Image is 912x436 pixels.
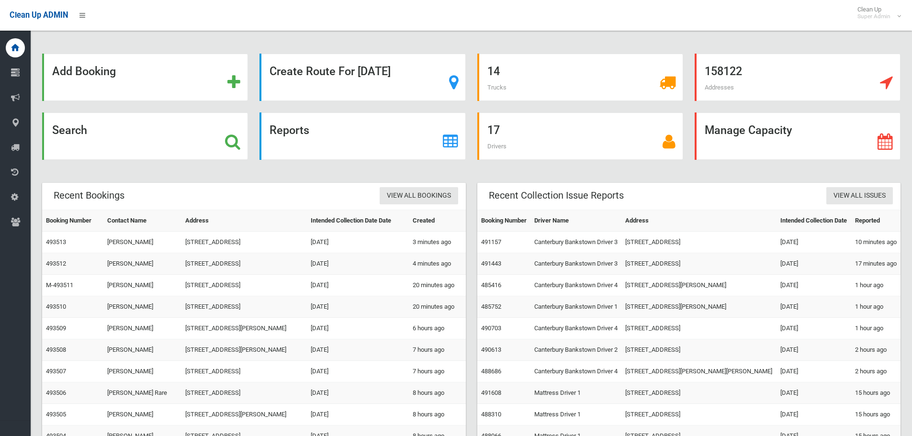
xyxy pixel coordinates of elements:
[481,303,501,310] a: 485752
[103,318,181,339] td: [PERSON_NAME]
[307,382,408,404] td: [DATE]
[530,232,622,253] td: Canterbury Bankstown Driver 3
[621,296,777,318] td: [STREET_ADDRESS][PERSON_NAME]
[705,84,734,91] span: Addresses
[621,253,777,275] td: [STREET_ADDRESS]
[181,318,307,339] td: [STREET_ADDRESS][PERSON_NAME]
[777,339,851,361] td: [DATE]
[103,404,181,425] td: [PERSON_NAME]
[530,210,622,232] th: Driver Name
[46,411,66,418] a: 493505
[705,123,792,137] strong: Manage Capacity
[181,232,307,253] td: [STREET_ADDRESS]
[103,382,181,404] td: [PERSON_NAME] Rare
[46,238,66,246] a: 493513
[46,389,66,396] a: 493506
[487,84,507,91] span: Trucks
[530,275,622,296] td: Canterbury Bankstown Driver 4
[777,404,851,425] td: [DATE]
[851,296,901,318] td: 1 hour ago
[487,123,500,137] strong: 17
[621,232,777,253] td: [STREET_ADDRESS]
[409,382,466,404] td: 8 hours ago
[853,6,900,20] span: Clean Up
[409,253,466,275] td: 4 minutes ago
[621,275,777,296] td: [STREET_ADDRESS][PERSON_NAME]
[409,232,466,253] td: 3 minutes ago
[530,296,622,318] td: Canterbury Bankstown Driver 1
[42,210,103,232] th: Booking Number
[621,382,777,404] td: [STREET_ADDRESS]
[181,253,307,275] td: [STREET_ADDRESS]
[409,404,466,425] td: 8 hours ago
[307,339,408,361] td: [DATE]
[10,11,68,20] span: Clean Up ADMIN
[103,232,181,253] td: [PERSON_NAME]
[409,296,466,318] td: 20 minutes ago
[181,404,307,425] td: [STREET_ADDRESS][PERSON_NAME]
[851,404,901,425] td: 15 hours ago
[705,65,742,78] strong: 158122
[481,260,501,267] a: 491443
[851,361,901,382] td: 2 hours ago
[46,368,66,375] a: 493507
[181,382,307,404] td: [STREET_ADDRESS]
[307,210,408,232] th: Intended Collection Date Date
[777,253,851,275] td: [DATE]
[46,281,73,289] a: M-493511
[621,210,777,232] th: Address
[307,361,408,382] td: [DATE]
[851,382,901,404] td: 15 hours ago
[481,281,501,289] a: 485416
[530,382,622,404] td: Mattress Driver 1
[621,318,777,339] td: [STREET_ADDRESS]
[103,296,181,318] td: [PERSON_NAME]
[777,296,851,318] td: [DATE]
[42,112,248,160] a: Search
[530,404,622,425] td: Mattress Driver 1
[270,123,309,137] strong: Reports
[46,260,66,267] a: 493512
[307,253,408,275] td: [DATE]
[851,275,901,296] td: 1 hour ago
[777,318,851,339] td: [DATE]
[851,210,901,232] th: Reported
[530,253,622,275] td: Canterbury Bankstown Driver 3
[259,54,465,101] a: Create Route For [DATE]
[481,238,501,246] a: 491157
[477,210,530,232] th: Booking Number
[409,210,466,232] th: Created
[409,275,466,296] td: 20 minutes ago
[777,210,851,232] th: Intended Collection Date
[777,382,851,404] td: [DATE]
[621,361,777,382] td: [STREET_ADDRESS][PERSON_NAME][PERSON_NAME]
[481,389,501,396] a: 491608
[103,253,181,275] td: [PERSON_NAME]
[487,143,507,150] span: Drivers
[46,303,66,310] a: 493510
[42,186,136,205] header: Recent Bookings
[851,318,901,339] td: 1 hour ago
[851,339,901,361] td: 2 hours ago
[409,318,466,339] td: 6 hours ago
[621,404,777,425] td: [STREET_ADDRESS]
[46,346,66,353] a: 493508
[477,54,683,101] a: 14 Trucks
[409,339,466,361] td: 7 hours ago
[52,65,116,78] strong: Add Booking
[481,368,501,375] a: 488686
[851,232,901,253] td: 10 minutes ago
[181,275,307,296] td: [STREET_ADDRESS]
[103,361,181,382] td: [PERSON_NAME]
[481,324,501,332] a: 490703
[181,210,307,232] th: Address
[380,187,458,205] a: View All Bookings
[46,324,66,332] a: 493509
[477,112,683,160] a: 17 Drivers
[181,339,307,361] td: [STREET_ADDRESS][PERSON_NAME]
[307,275,408,296] td: [DATE]
[477,186,635,205] header: Recent Collection Issue Reports
[487,65,500,78] strong: 14
[777,361,851,382] td: [DATE]
[42,54,248,101] a: Add Booking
